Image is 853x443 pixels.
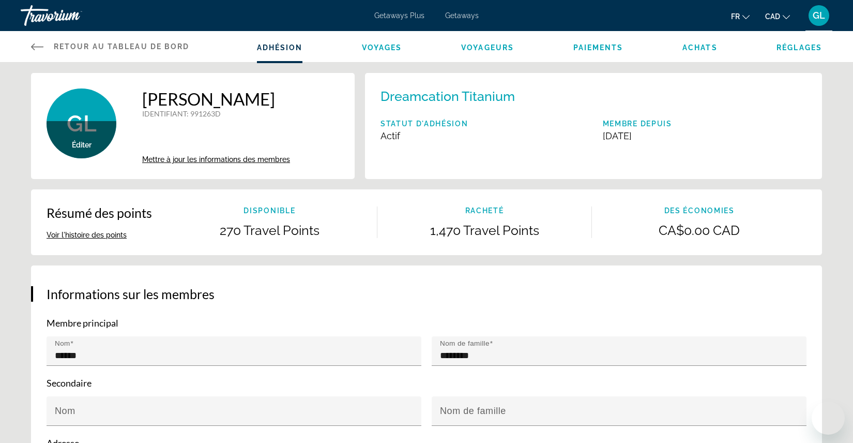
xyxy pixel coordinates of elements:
[603,130,672,141] p: [DATE]
[377,206,592,215] p: Racheté
[603,120,672,128] p: Membre depuis
[142,155,290,164] a: Mettre à jour les informations des membres
[55,339,70,347] mat-label: Nom
[813,10,825,21] span: GL
[440,406,506,416] mat-label: Nom de famille
[380,88,515,104] p: Dreamcation Titanium
[776,43,822,52] a: Réglages
[67,110,97,137] span: GL
[592,223,806,238] p: CA$0.00 CAD
[142,88,290,109] h1: [PERSON_NAME]
[162,206,377,215] p: Disponible
[573,43,623,52] a: Paiements
[682,43,718,52] a: Achats
[72,140,92,150] button: Éditer
[55,406,75,416] mat-label: Nom
[461,43,514,52] a: Voyageurs
[377,223,592,238] p: 1,470 Travel Points
[54,42,190,51] span: Retour au tableau de bord
[380,130,468,141] p: Actif
[142,109,290,118] p: : 991263D
[47,230,127,240] button: Voir l'histoire des points
[257,43,303,52] a: Adhésion
[362,43,402,52] a: Voyages
[380,120,468,128] p: Statut d'adhésion
[445,11,479,20] a: Getaways
[812,402,845,435] iframe: Bouton de lancement de la fenêtre de messagerie
[592,206,806,215] p: Des économies
[47,286,806,302] h3: Informations sur les membres
[142,109,187,118] span: IDENTIFIANT
[21,2,124,29] a: Travorium
[47,205,152,220] p: Résumé des points
[731,12,740,21] span: fr
[47,377,806,389] p: Secondaire
[440,339,490,347] mat-label: Nom de famille
[765,9,790,24] button: Change currency
[72,141,92,149] span: Éditer
[31,31,190,62] a: Retour au tableau de bord
[765,12,780,21] span: CAD
[47,317,806,329] p: Membre principal
[731,9,750,24] button: Change language
[805,5,832,26] button: User Menu
[374,11,424,20] a: Getaways Plus
[162,223,377,238] p: 270 Travel Points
